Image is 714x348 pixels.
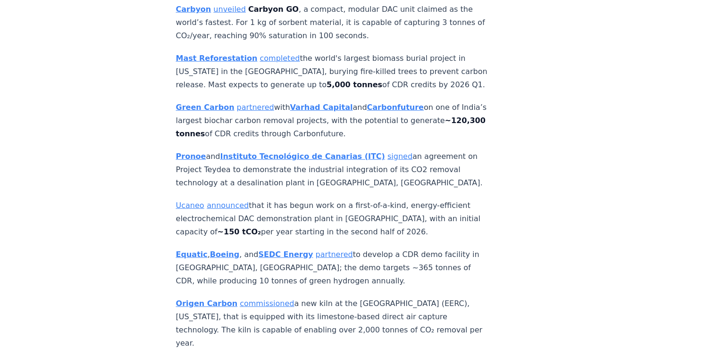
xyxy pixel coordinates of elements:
a: Mast Reforestation [176,54,258,63]
p: , , and to develop a CDR demo facility in [GEOGRAPHIC_DATA], [GEOGRAPHIC_DATA]; the demo targets ... [176,248,488,288]
strong: ~120,300 tonnes [176,116,486,138]
p: with and on one of India’s largest biochar carbon removal projects, with the potential to generat... [176,101,488,141]
strong: 5,000 tonnes [327,80,382,89]
a: Equatic [176,250,208,259]
p: and an agreement on Project Teydea to demonstrate the industrial integration of its CO2 removal t... [176,150,488,190]
a: partnered [316,250,353,259]
a: SEDC Energy [258,250,313,259]
p: that it has begun work on a first-of-a-kind, energy-efficient electrochemical DAC demonstration p... [176,199,488,239]
a: unveiled [213,5,245,14]
a: Carbyon [176,5,211,14]
strong: ~150 tCO₂ [218,227,261,236]
a: Ucaneo [176,201,204,210]
a: Instituto Tecnológico de Canarias (ITC) [220,152,385,161]
a: Origen Carbon [176,299,238,308]
a: Varhad Capital [290,103,353,112]
p: the world's largest biomass burial project in [US_STATE] in the [GEOGRAPHIC_DATA], burying fire-k... [176,52,488,91]
a: completed [260,54,300,63]
a: Pronoe [176,152,206,161]
p: , a compact, modular DAC unit claimed as the world’s fastest. For 1 kg of sorbent material, it is... [176,3,488,42]
strong: Carbyon GO [248,5,299,14]
a: partnered [237,103,274,112]
a: Carbonfuture [367,103,423,112]
a: commissioned [240,299,294,308]
a: Boeing [210,250,239,259]
a: signed [387,152,412,161]
a: announced [207,201,249,210]
a: Green Carbon [176,103,235,112]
